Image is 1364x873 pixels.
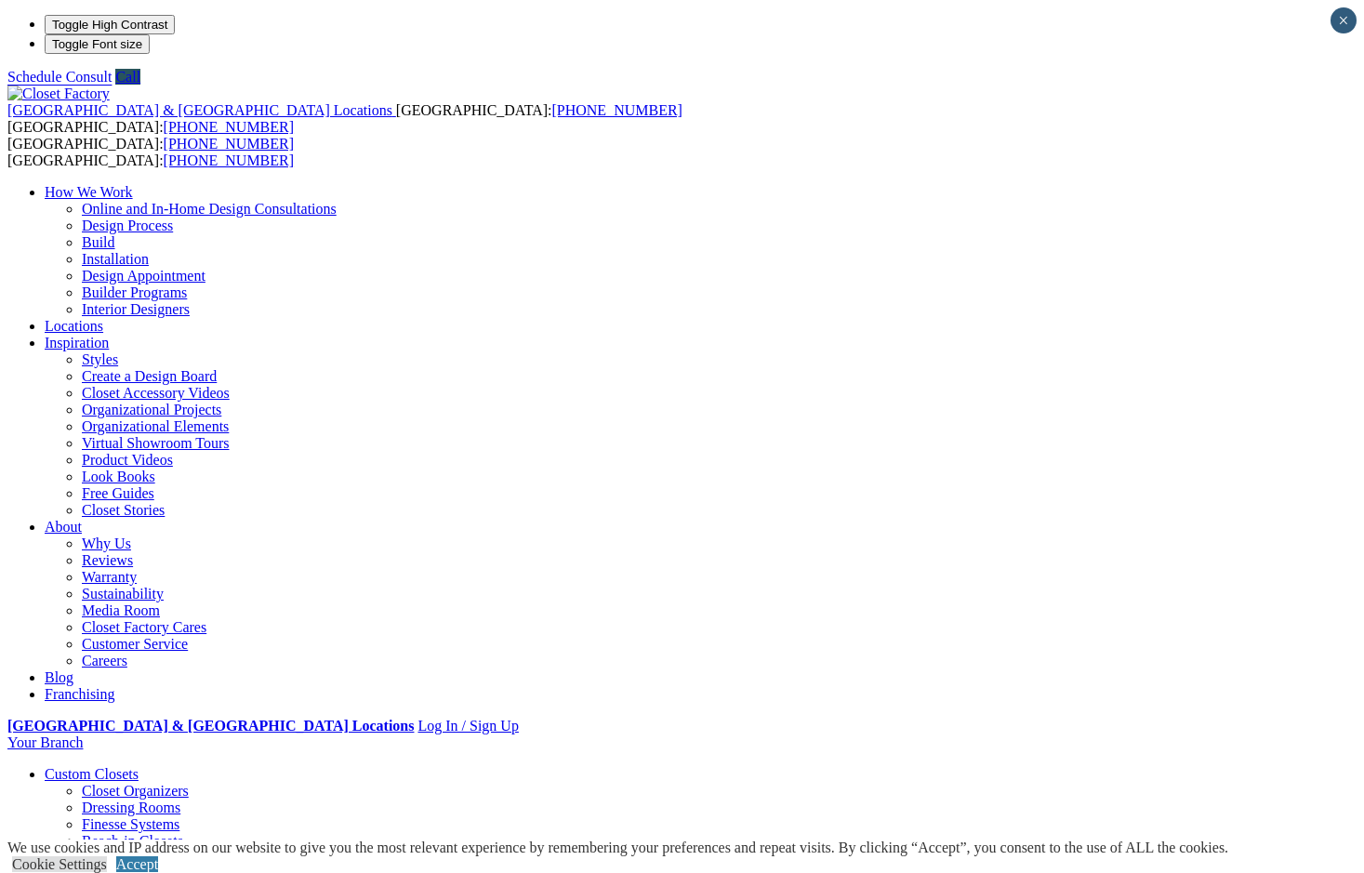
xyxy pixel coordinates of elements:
[82,653,127,668] a: Careers
[82,602,160,618] a: Media Room
[45,766,139,782] a: Custom Closets
[82,402,221,417] a: Organizational Projects
[82,368,217,384] a: Create a Design Board
[7,718,414,734] a: [GEOGRAPHIC_DATA] & [GEOGRAPHIC_DATA] Locations
[7,840,1228,856] div: We use cookies and IP address on our website to give you the most relevant experience by remember...
[82,619,206,635] a: Closet Factory Cares
[82,485,154,501] a: Free Guides
[82,351,118,367] a: Styles
[82,268,205,284] a: Design Appointment
[45,318,103,334] a: Locations
[82,234,115,250] a: Build
[1331,7,1357,33] button: Close
[7,102,396,118] a: [GEOGRAPHIC_DATA] & [GEOGRAPHIC_DATA] Locations
[7,102,392,118] span: [GEOGRAPHIC_DATA] & [GEOGRAPHIC_DATA] Locations
[82,586,164,602] a: Sustainability
[82,552,133,568] a: Reviews
[45,34,150,54] button: Toggle Font size
[45,686,115,702] a: Franchising
[82,502,165,518] a: Closet Stories
[82,201,337,217] a: Online and In-Home Design Consultations
[82,452,173,468] a: Product Videos
[82,636,188,652] a: Customer Service
[45,669,73,685] a: Blog
[82,218,173,233] a: Design Process
[82,816,179,832] a: Finesse Systems
[45,184,133,200] a: How We Work
[417,718,518,734] a: Log In / Sign Up
[82,385,230,401] a: Closet Accessory Videos
[7,734,83,750] a: Your Branch
[52,37,142,51] span: Toggle Font size
[45,519,82,535] a: About
[7,86,110,102] img: Closet Factory
[551,102,682,118] a: [PHONE_NUMBER]
[82,251,149,267] a: Installation
[52,18,167,32] span: Toggle High Contrast
[45,335,109,351] a: Inspiration
[82,569,137,585] a: Warranty
[116,856,158,872] a: Accept
[164,119,294,135] a: [PHONE_NUMBER]
[164,136,294,152] a: [PHONE_NUMBER]
[82,536,131,551] a: Why Us
[115,69,140,85] a: Call
[82,469,155,484] a: Look Books
[82,418,229,434] a: Organizational Elements
[7,69,112,85] a: Schedule Consult
[45,15,175,34] button: Toggle High Contrast
[82,284,187,300] a: Builder Programs
[12,856,107,872] a: Cookie Settings
[82,783,189,799] a: Closet Organizers
[82,435,230,451] a: Virtual Showroom Tours
[82,800,180,815] a: Dressing Rooms
[82,833,183,849] a: Reach-in Closets
[7,102,682,135] span: [GEOGRAPHIC_DATA]: [GEOGRAPHIC_DATA]:
[7,136,294,168] span: [GEOGRAPHIC_DATA]: [GEOGRAPHIC_DATA]:
[82,301,190,317] a: Interior Designers
[164,152,294,168] a: [PHONE_NUMBER]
